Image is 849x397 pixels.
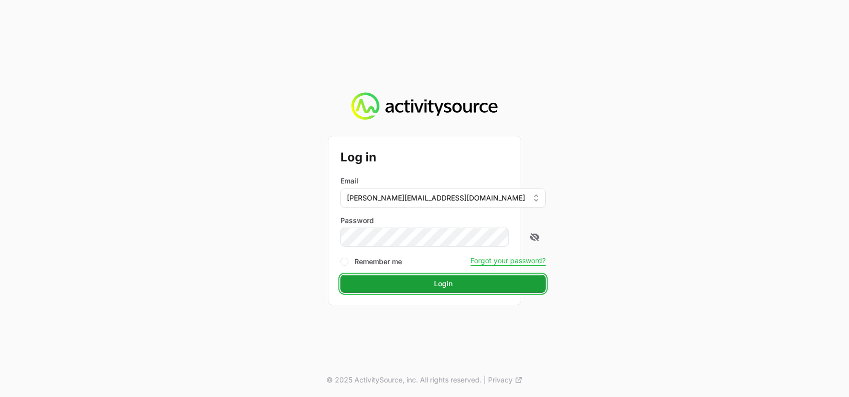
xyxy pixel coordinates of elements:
span: [PERSON_NAME][EMAIL_ADDRESS][DOMAIN_NAME] [347,193,525,203]
button: Forgot your password? [471,256,546,265]
button: [PERSON_NAME][EMAIL_ADDRESS][DOMAIN_NAME] [340,188,546,208]
h2: Log in [340,148,546,166]
label: Remember me [354,257,402,267]
button: Login [340,275,546,293]
p: © 2025 ActivitySource, inc. All rights reserved. [326,375,482,385]
a: Privacy [488,375,523,385]
span: | [484,375,486,385]
span: Login [434,278,453,290]
label: Password [340,216,546,226]
label: Email [340,176,358,186]
img: Activity Source [351,92,497,120]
